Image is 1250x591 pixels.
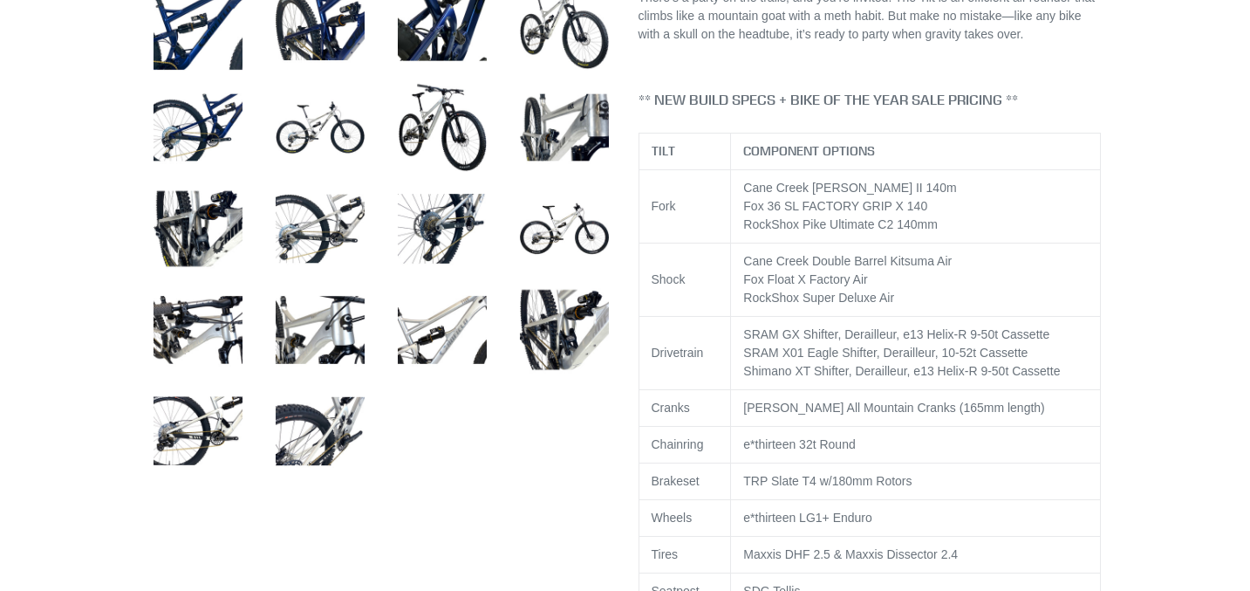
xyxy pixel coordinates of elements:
[150,181,246,277] img: Load image into Gallery viewer, TILT - Complete Bike
[731,133,1100,169] th: COMPONENT OPTIONS
[394,181,490,277] img: Load image into Gallery viewer, TILT - Complete Bike
[516,282,612,378] img: Load image into Gallery viewer, TILT - Complete Bike
[731,243,1100,316] td: Cane Creek Double Barrel Kitsuma Air Fox Float X Factory Air RockShox Super Deluxe Air
[731,169,1100,243] td: Cane Creek [PERSON_NAME] II 140m Fox 36 SL FACTORY GRIP X 140 RockShox Pike Ultimate C2 140mm
[150,79,246,175] img: Load image into Gallery viewer, TILT - Complete Bike
[731,389,1100,426] td: [PERSON_NAME] All Mountain Cranks (165mm length)
[516,181,612,277] img: Load image into Gallery viewer, TILT - Complete Bike
[394,79,490,175] img: Load image into Gallery viewer, TILT - Complete Bike
[639,536,731,573] td: Tires
[150,282,246,378] img: Load image into Gallery viewer, TILT - Complete Bike
[272,79,368,175] img: Load image into Gallery viewer, TILT - Complete Bike
[150,383,246,479] img: Load image into Gallery viewer, TILT - Complete Bike
[731,316,1100,389] td: SRAM GX Shifter, Derailleur, e13 Helix-R 9-50t Cassette SRAM X01 Eagle Shifter, Derailleur, 10-52...
[639,92,1101,108] h4: ** NEW BUILD SPECS + BIKE OF THE YEAR SALE PRICING **
[731,536,1100,573] td: Maxxis DHF 2.5 & Maxxis Dissector 2.4
[272,282,368,378] img: Load image into Gallery viewer, TILT - Complete Bike
[731,499,1100,536] td: e*thirteen LG1+ Enduro
[639,389,731,426] td: Cranks
[639,133,731,169] th: TILT
[272,383,368,479] img: Load image into Gallery viewer, TILT - Complete Bike
[639,463,731,499] td: Brakeset
[731,426,1100,463] td: e*thirteen 32t Round
[639,499,731,536] td: Wheels
[272,181,368,277] img: Load image into Gallery viewer, TILT - Complete Bike
[639,316,731,389] td: Drivetrain
[516,79,612,175] img: Load image into Gallery viewer, TILT - Complete Bike
[639,426,731,463] td: Chainring
[639,169,731,243] td: Fork
[639,243,731,316] td: Shock
[731,463,1100,499] td: TRP Slate T4 w/180mm Rotors
[394,282,490,378] img: Load image into Gallery viewer, TILT - Complete Bike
